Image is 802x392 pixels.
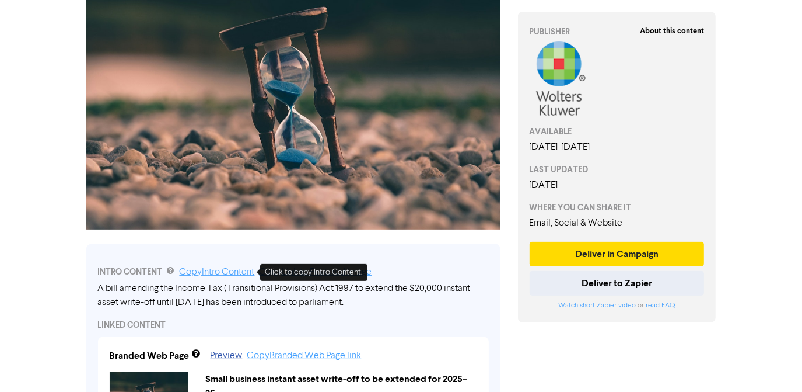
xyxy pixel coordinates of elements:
[98,265,489,279] div: INTRO CONTENT
[211,351,243,360] a: Preview
[247,351,362,360] a: Copy Branded Web Page link
[260,264,367,281] div: Click to copy Intro Content.
[98,282,489,310] div: A bill amending the Income Tax (Transitional Provisions) Act 1997 to extend the $20,000 instant a...
[98,319,489,331] div: LINKED CONTENT
[530,242,705,266] button: Deliver in Campaign
[744,336,802,392] iframe: Chat Widget
[646,302,675,309] a: read FAQ
[530,164,705,176] div: LAST UPDATED
[530,126,705,138] div: AVAILABLE
[530,216,705,230] div: Email, Social & Website
[110,349,190,363] div: Branded Web Page
[530,26,705,38] div: PUBLISHER
[180,268,255,277] a: Copy Intro Content
[530,178,705,192] div: [DATE]
[530,300,705,311] div: or
[640,26,704,36] strong: About this content
[530,202,705,214] div: WHERE YOU CAN SHARE IT
[558,302,636,309] a: Watch short Zapier video
[530,271,705,296] button: Deliver to Zapier
[530,140,705,154] div: [DATE] - [DATE]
